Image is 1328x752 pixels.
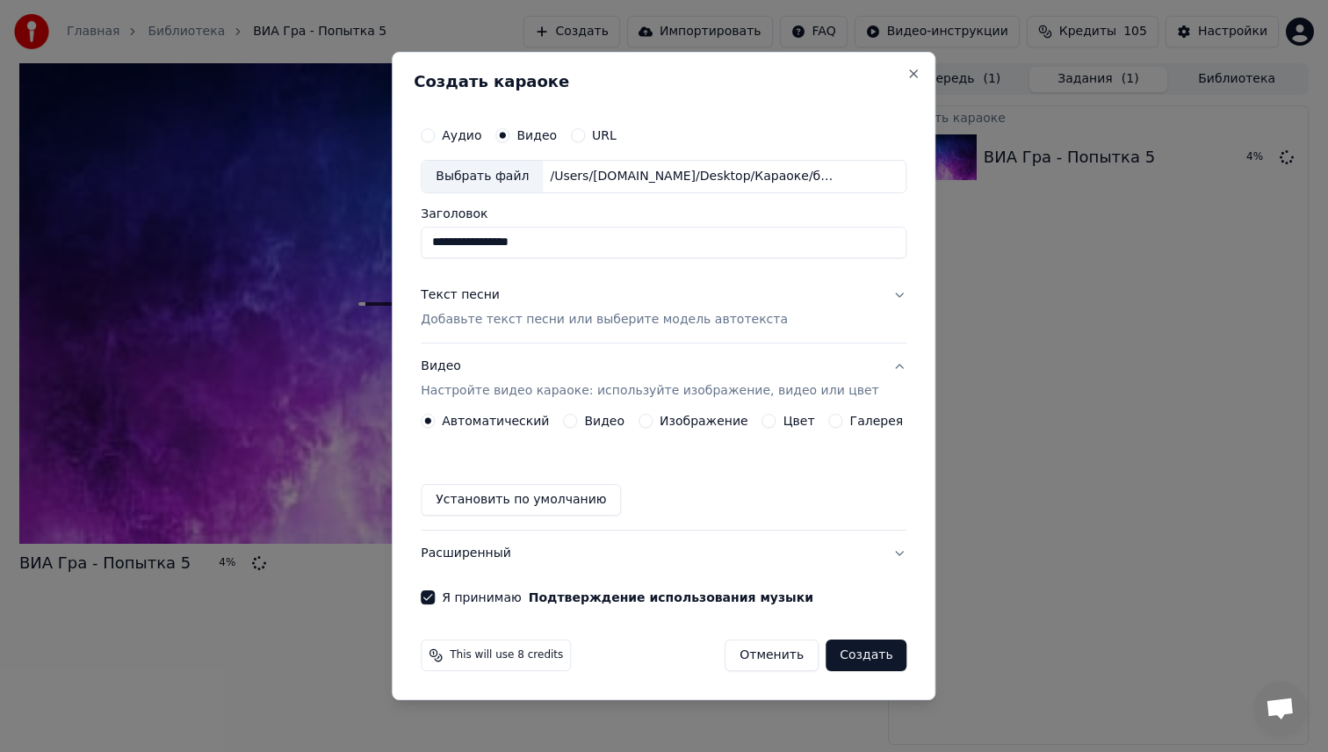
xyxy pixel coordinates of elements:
[660,415,748,427] label: Изображение
[421,311,788,329] p: Добавьте текст песни или выберите модель автотекста
[442,415,549,427] label: Автоматический
[543,168,841,185] div: /Users/[DOMAIN_NAME]/Desktop/Караоке/битва сильнейших/3/Новая папка/Глюкozа Глюкоза - Nostra 4к ...
[421,286,500,304] div: Текст песни
[529,591,813,604] button: Я принимаю
[725,640,819,671] button: Отменить
[783,415,815,427] label: Цвет
[421,382,878,400] p: Настройте видео караоке: используйте изображение, видео или цвет
[421,414,906,530] div: ВидеоНастройте видео караоке: используйте изображение, видео или цвет
[592,129,617,141] label: URL
[516,129,557,141] label: Видео
[421,484,621,516] button: Установить по умолчанию
[442,591,813,604] label: Я принимаю
[850,415,904,427] label: Галерея
[421,531,906,576] button: Расширенный
[421,358,878,400] div: Видео
[422,161,543,192] div: Выбрать файл
[442,129,481,141] label: Аудио
[421,343,906,414] button: ВидеоНастройте видео караоке: используйте изображение, видео или цвет
[584,415,624,427] label: Видео
[826,640,906,671] button: Создать
[414,74,913,90] h2: Создать караоке
[421,272,906,343] button: Текст песниДобавьте текст песни или выберите модель автотекста
[450,648,563,662] span: This will use 8 credits
[421,207,906,220] label: Заголовок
